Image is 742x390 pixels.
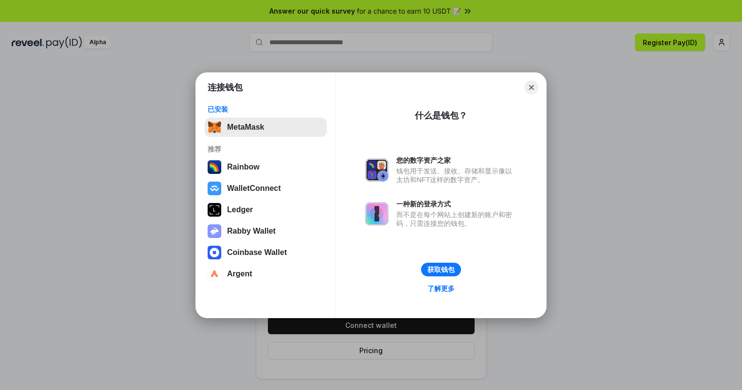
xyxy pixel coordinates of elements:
img: svg+xml,%3Csvg%20width%3D%2228%22%20height%3D%2228%22%20viewBox%3D%220%200%2028%2028%22%20fill%3D... [208,267,221,281]
div: 而不是在每个网站上创建新的账户和密码，只需连接您的钱包。 [396,210,517,228]
button: Rainbow [205,157,327,177]
div: 了解更多 [427,284,455,293]
img: svg+xml,%3Csvg%20xmlns%3D%22http%3A%2F%2Fwww.w3.org%2F2000%2Fsvg%22%20width%3D%2228%22%20height%3... [208,203,221,217]
img: svg+xml,%3Csvg%20width%3D%2228%22%20height%3D%2228%22%20viewBox%3D%220%200%2028%2028%22%20fill%3D... [208,246,221,259]
h1: 连接钱包 [208,82,243,93]
div: 推荐 [208,145,324,153]
button: Argent [205,264,327,284]
img: svg+xml,%3Csvg%20xmlns%3D%22http%3A%2F%2Fwww.w3.org%2F2000%2Fsvg%22%20fill%3D%22none%22%20viewBox... [208,224,221,238]
button: Ledger [205,200,327,220]
div: Coinbase Wallet [227,248,287,257]
button: 获取钱包 [421,263,461,276]
img: svg+xml,%3Csvg%20xmlns%3D%22http%3A%2F%2Fwww.w3.org%2F2000%2Fsvg%22%20fill%3D%22none%22%20viewBox... [365,158,389,182]
div: Rabby Wallet [227,227,276,236]
div: MetaMask [227,123,264,132]
div: 已安装 [208,105,324,114]
img: svg+xml,%3Csvg%20fill%3D%22none%22%20height%3D%2233%22%20viewBox%3D%220%200%2035%2033%22%20width%... [208,120,221,134]
button: Rabby Wallet [205,221,327,241]
button: MetaMask [205,118,327,137]
button: Close [525,81,538,94]
img: svg+xml,%3Csvg%20xmlns%3D%22http%3A%2F%2Fwww.w3.org%2F2000%2Fsvg%22%20fill%3D%22none%22%20viewBox... [365,202,389,225]
div: 一种新的登录方式 [396,200,517,208]
div: Argent [227,270,252,278]
div: 您的数字资产之家 [396,156,517,165]
img: svg+xml,%3Csvg%20width%3D%22120%22%20height%3D%22120%22%20viewBox%3D%220%200%20120%20120%22%20fil... [208,160,221,174]
div: 什么是钱包？ [415,110,467,121]
button: Coinbase Wallet [205,243,327,262]
div: 获取钱包 [427,265,455,274]
div: Rainbow [227,163,260,171]
div: Ledger [227,205,253,214]
div: WalletConnect [227,184,281,193]
button: WalletConnect [205,179,327,198]
a: 了解更多 [422,282,460,295]
div: 钱包用于发送、接收、存储和显示像以太坊和NFT这样的数字资产。 [396,167,517,184]
img: svg+xml,%3Csvg%20width%3D%2228%22%20height%3D%2228%22%20viewBox%3D%220%200%2028%2028%22%20fill%3D... [208,182,221,195]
